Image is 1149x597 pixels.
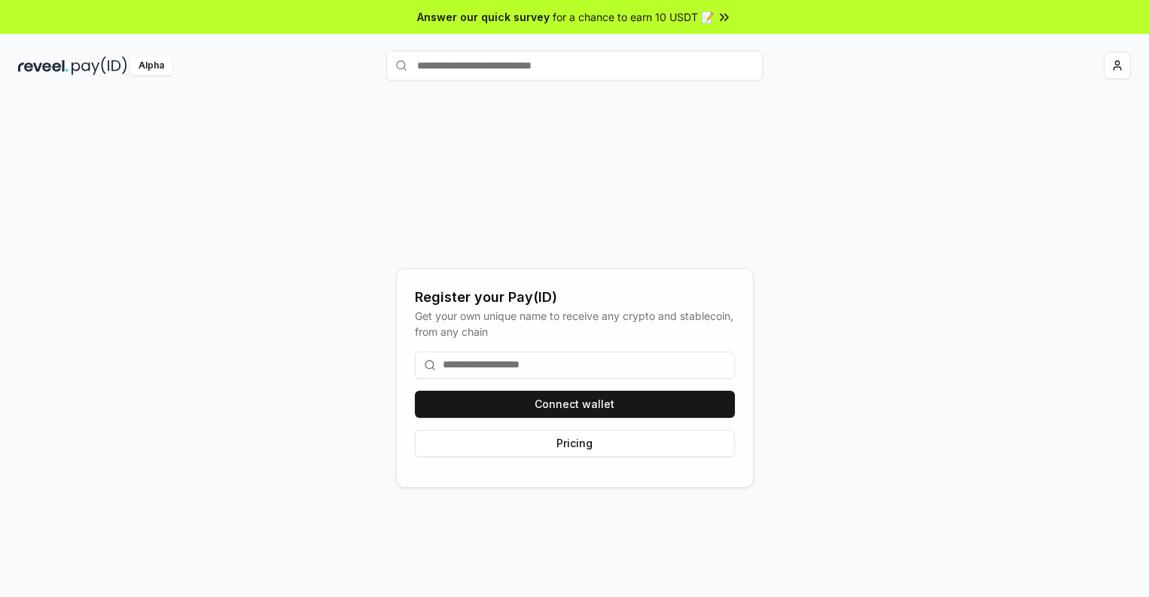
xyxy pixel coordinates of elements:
div: Register your Pay(ID) [415,287,735,308]
button: Connect wallet [415,391,735,418]
div: Get your own unique name to receive any crypto and stablecoin, from any chain [415,308,735,340]
button: Pricing [415,430,735,457]
div: Alpha [130,56,172,75]
span: Answer our quick survey [417,9,550,25]
img: reveel_dark [18,56,69,75]
span: for a chance to earn 10 USDT 📝 [553,9,714,25]
img: pay_id [72,56,127,75]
